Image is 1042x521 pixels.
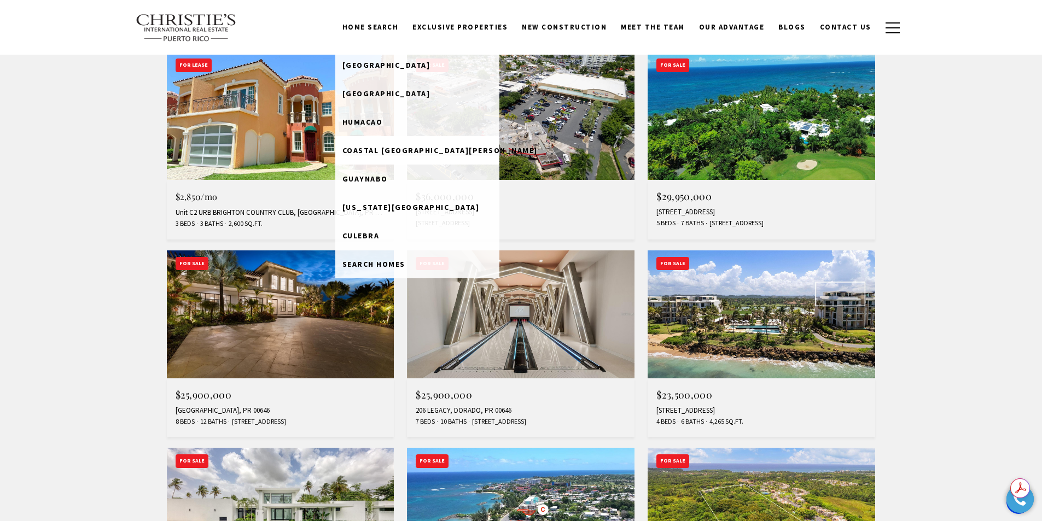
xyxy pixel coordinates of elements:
[335,51,499,79] a: [GEOGRAPHIC_DATA]
[407,250,634,378] img: For Sale
[416,454,449,468] div: For Sale
[416,417,435,426] span: 7 Beds
[335,250,499,278] a: Search Homes
[167,250,394,378] img: For Sale
[167,52,394,180] img: For Lease
[692,17,772,38] a: Our Advantage
[342,231,380,241] span: Culebra
[416,388,472,401] span: $25,900,000
[656,208,866,216] div: [STREET_ADDRESS]
[342,202,480,212] span: [US_STATE][GEOGRAPHIC_DATA]
[416,208,626,216] div: [STREET_ADDRESS]
[335,136,499,165] a: Coastal [GEOGRAPHIC_DATA][PERSON_NAME]
[412,22,508,32] span: Exclusive Properties
[176,388,232,401] span: $25,900,000
[707,219,764,228] span: [STREET_ADDRESS]
[197,417,226,426] span: 12 Baths
[335,108,499,136] a: Humacao
[167,52,394,239] a: For Lease For Lease $2,850/mo Unit C2 URB BRIGHTON COUNTRY CLUB, [GEOGRAPHIC_DATA], PR 00646 3 Be...
[522,22,607,32] span: New Construction
[342,174,388,184] span: Guaynabo
[342,117,383,127] span: Humacao
[656,257,689,271] div: For Sale
[656,219,676,228] span: 5 Beds
[407,52,634,180] img: For Sale
[678,417,704,426] span: 6 Baths
[416,406,626,415] div: 206 LEGACY, DORADO, PR 00646
[438,417,467,426] span: 10 Baths
[176,208,386,217] div: Unit C2 URB BRIGHTON COUNTRY CLUB, [GEOGRAPHIC_DATA], PR 00646
[176,454,208,468] div: For Sale
[771,17,813,38] a: Blogs
[176,406,386,415] div: [GEOGRAPHIC_DATA], PR 00646
[614,17,692,38] a: Meet the Team
[469,417,526,426] span: [STREET_ADDRESS]
[820,22,871,32] span: Contact Us
[648,250,875,378] img: For Sale
[342,145,538,155] span: Coastal [GEOGRAPHIC_DATA][PERSON_NAME]
[778,22,806,32] span: Blogs
[176,191,218,202] span: $2,850/mo
[335,17,406,38] a: Home Search
[167,250,394,437] a: For Sale For Sale $25,900,000 [GEOGRAPHIC_DATA], PR 00646 8 Beds 12 Baths [STREET_ADDRESS]
[515,17,614,38] a: New Construction
[335,193,499,221] a: [US_STATE][GEOGRAPHIC_DATA]
[405,17,515,38] a: Exclusive Properties
[176,219,195,229] span: 3 Beds
[407,250,634,437] a: For Sale For Sale $25,900,000 206 LEGACY, DORADO, PR 00646 7 Beds 10 Baths [STREET_ADDRESS]
[656,388,712,401] span: $23,500,000
[226,219,263,229] span: 2,600 Sq.Ft.
[335,165,499,193] a: Guaynabo
[707,417,743,426] span: 4,265 Sq.Ft.
[656,417,676,426] span: 4 Beds
[342,60,430,70] span: [GEOGRAPHIC_DATA]
[136,14,237,42] img: Christie's International Real Estate text transparent background
[648,52,875,180] img: For Sale
[656,406,866,415] div: [STREET_ADDRESS]
[176,417,195,426] span: 8 Beds
[342,89,430,98] span: [GEOGRAPHIC_DATA]
[176,257,208,271] div: For Sale
[878,12,907,44] button: button
[656,58,689,72] div: For Sale
[656,454,689,468] div: For Sale
[335,221,499,250] a: Culebra
[229,417,286,426] span: [STREET_ADDRESS]
[342,259,405,269] span: Search Homes
[656,190,712,203] span: $29,950,000
[176,58,212,72] div: For Lease
[678,219,704,228] span: 7 Baths
[699,22,765,32] span: Our Advantage
[648,52,875,239] a: For Sale For Sale $29,950,000 [STREET_ADDRESS] 5 Beds 7 Baths [STREET_ADDRESS]
[335,79,499,108] a: [GEOGRAPHIC_DATA]
[648,250,875,437] a: For Sale For Sale $23,500,000 [STREET_ADDRESS] 4 Beds 6 Baths 4,265 Sq.Ft.
[197,219,223,229] span: 3 Baths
